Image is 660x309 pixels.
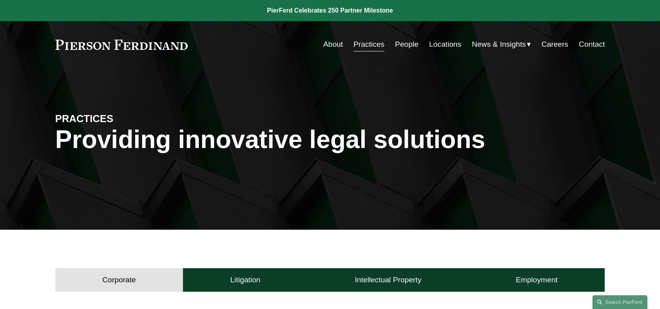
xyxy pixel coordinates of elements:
[102,275,136,285] h4: Corporate
[355,275,422,285] h4: Intellectual Property
[55,112,193,125] h4: PRACTICES
[395,37,419,52] a: People
[429,37,461,52] a: Locations
[323,37,343,52] a: About
[516,275,558,285] h4: Employment
[230,275,260,285] h4: Litigation
[592,295,647,309] a: Search this site
[541,37,568,52] a: Careers
[55,125,605,154] h1: Providing innovative legal solutions
[579,37,605,52] a: Contact
[472,37,531,52] a: folder dropdown
[472,38,526,51] span: News & Insights
[353,37,384,52] a: Practices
